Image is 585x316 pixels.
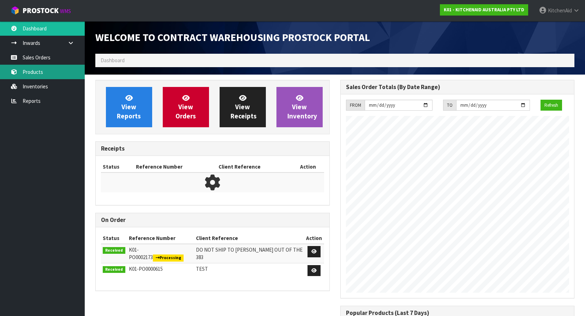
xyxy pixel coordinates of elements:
th: Action [304,233,324,244]
h3: Sales Order Totals (By Date Range) [346,84,569,90]
th: Action [292,161,324,172]
div: TO [443,100,456,111]
h3: On Order [101,217,324,223]
a: ViewInventory [276,87,323,127]
td: DO NOT SHIP TO [PERSON_NAME] OUT OF THE 383 [194,244,305,263]
span: ProStock [23,6,59,15]
span: Received [103,247,125,254]
th: Client Reference [217,161,292,172]
strong: K01 - KITCHENAID AUSTRALIA PTY LTD [444,7,524,13]
th: Reference Number [127,233,194,244]
th: Reference Number [134,161,217,172]
span: Processing [153,254,184,262]
td: K01-PO0000615 [127,263,194,278]
span: View Receipts [231,94,257,120]
th: Status [101,233,127,244]
button: Refresh [541,100,562,111]
span: View Orders [175,94,196,120]
img: cube-alt.png [11,6,19,15]
span: View Inventory [287,94,317,120]
a: ViewReceipts [220,87,266,127]
th: Status [101,161,134,172]
td: K01-PO0002173 [127,244,194,263]
a: ViewReports [106,87,152,127]
span: KitchenAid [548,7,572,14]
span: Dashboard [101,57,125,64]
td: TEST [194,263,305,278]
div: FROM [346,100,365,111]
small: WMS [60,8,71,14]
a: ViewOrders [163,87,209,127]
span: Received [103,266,125,273]
h3: Receipts [101,145,324,152]
span: View Reports [117,94,141,120]
span: Welcome to Contract Warehousing ProStock Portal [95,31,370,44]
th: Client Reference [194,233,305,244]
